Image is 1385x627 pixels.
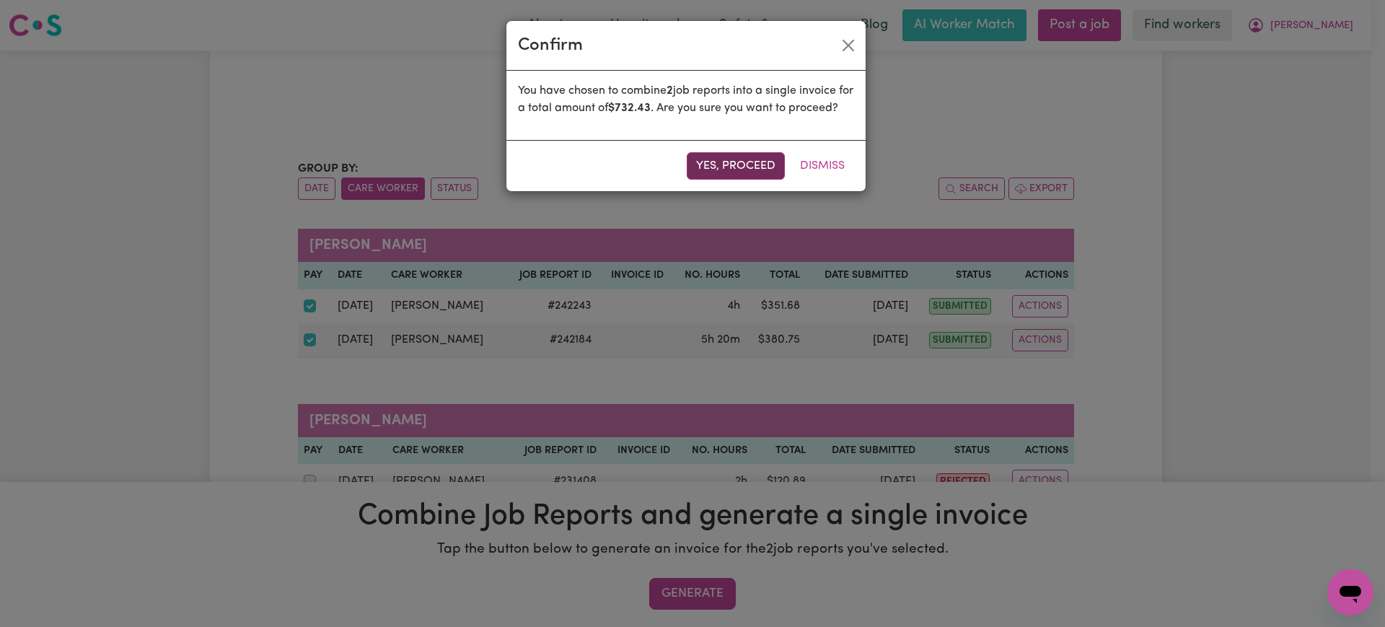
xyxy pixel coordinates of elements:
div: Confirm [518,32,583,58]
b: $ 732.43 [608,102,651,114]
button: Dismiss [791,152,854,180]
b: 2 [667,85,673,97]
button: Yes, proceed [687,152,785,180]
span: You have chosen to combine job reports into a single invoice for a total amount of . Are you sure... [518,85,853,114]
iframe: Button to launch messaging window [1327,569,1373,615]
button: Close [837,34,860,57]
